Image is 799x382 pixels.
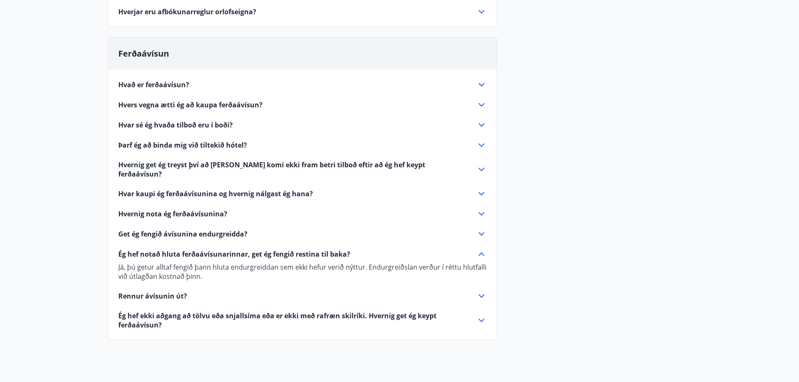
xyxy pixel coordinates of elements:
span: Rennur ávísunin út? [118,291,187,301]
span: Þarf ég að binda mig við tiltekið hótel? [118,140,247,150]
p: Já, þú getur alltaf fengið þann hluta endurgreiddan sem ekki hefur verið nýttur. Endurgreiðslan v... [118,262,487,281]
div: Hvernig get ég treyst því að [PERSON_NAME] komi ekki fram betri tilboð eftir að ég hef keypt ferð... [118,160,487,179]
span: Ég hef notað hluta ferðaávísunarinnar, get ég fengið restina til baka? [118,249,350,259]
span: Ferðaávísun [118,48,169,59]
div: Rennur ávísunin út? [118,291,487,301]
div: Ég hef notað hluta ferðaávísunarinnar, get ég fengið restina til baka? [118,249,487,259]
div: Ég hef notað hluta ferðaávísunarinnar, get ég fengið restina til baka? [118,259,487,281]
div: Þarf ég að binda mig við tiltekið hótel? [118,140,487,150]
div: Hvar sé ég hvaða tilboð eru í boði? [118,120,487,130]
div: Hvað er ferðaávísun? [118,80,487,90]
div: Ég hef ekki aðgang að tölvu eða snjallsíma eða er ekki með rafræn skilríki. Hvernig get ég keypt ... [118,311,487,330]
div: Hvar kaupi ég ferðaávísunina og hvernig nálgast ég hana? [118,189,487,199]
span: Hvar sé ég hvaða tilboð eru í boði? [118,120,233,130]
div: Hverjar eru afbókunarreglur orlofseigna? [118,7,487,17]
span: Hverjar eru afbókunarreglur orlofseigna? [118,7,256,16]
span: Hvers vegna ætti ég að kaupa ferðaávísun? [118,100,263,109]
span: Hvar kaupi ég ferðaávísunina og hvernig nálgast ég hana? [118,189,313,198]
span: Hvað er ferðaávísun? [118,80,189,89]
span: Hvernig nota ég ferðaávísunina? [118,209,227,218]
div: Hvernig nota ég ferðaávísunina? [118,209,487,219]
div: Hvers vegna ætti ég að kaupa ferðaávísun? [118,100,487,110]
span: Ég hef ekki aðgang að tölvu eða snjallsíma eða er ekki með rafræn skilríki. Hvernig get ég keypt ... [118,311,466,330]
span: Hvernig get ég treyst því að [PERSON_NAME] komi ekki fram betri tilboð eftir að ég hef keypt ferð... [118,160,466,179]
div: Get ég fengið ávísunina endurgreidda? [118,229,487,239]
span: Get ég fengið ávísunina endurgreidda? [118,229,247,239]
